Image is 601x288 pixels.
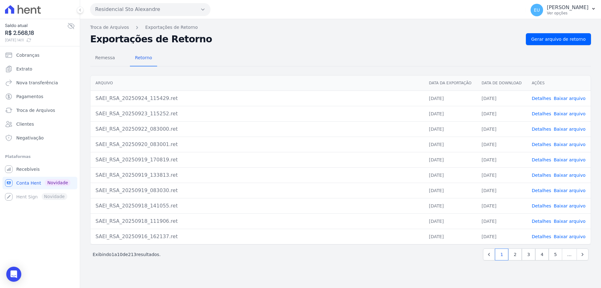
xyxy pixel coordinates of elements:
[16,93,43,100] span: Pagamentos
[532,127,551,132] a: Detalhes
[3,76,77,89] a: Nova transferência
[424,213,476,229] td: [DATE]
[531,36,586,42] span: Gerar arquivo de retorno
[90,50,120,66] a: Remessa
[16,66,32,72] span: Extrato
[3,63,77,75] a: Extrato
[532,234,551,239] a: Detalhes
[424,229,476,244] td: [DATE]
[477,152,527,167] td: [DATE]
[477,121,527,137] td: [DATE]
[95,125,419,133] div: SAEI_RSA_20250922_083000.ret
[526,1,601,19] button: EU [PERSON_NAME] Ver opções
[90,35,521,44] h2: Exportações de Retorno
[424,152,476,167] td: [DATE]
[16,166,40,172] span: Recebíveis
[16,121,34,127] span: Clientes
[477,137,527,152] td: [DATE]
[45,179,70,186] span: Novidade
[554,234,586,239] a: Baixar arquivo
[477,213,527,229] td: [DATE]
[95,156,419,164] div: SAEI_RSA_20250919_170819.ret
[95,217,419,225] div: SAEI_RSA_20250918_111906.ret
[3,49,77,61] a: Cobranças
[90,76,424,91] th: Arquivo
[554,142,586,147] a: Baixar arquivo
[5,153,75,160] div: Plataformas
[111,252,114,257] span: 1
[554,203,586,208] a: Baixar arquivo
[3,104,77,117] a: Troca de Arquivos
[547,11,588,16] p: Ver opções
[95,202,419,210] div: SAEI_RSA_20250918_141055.ret
[3,163,77,175] a: Recebíveis
[424,137,476,152] td: [DATE]
[90,24,591,31] nav: Breadcrumb
[477,198,527,213] td: [DATE]
[16,52,39,58] span: Cobranças
[477,229,527,244] td: [DATE]
[477,167,527,183] td: [DATE]
[547,4,588,11] p: [PERSON_NAME]
[522,249,535,260] a: 3
[95,187,419,194] div: SAEI_RSA_20250919_083030.ret
[532,142,551,147] a: Detalhes
[95,95,419,102] div: SAEI_RSA_20250924_115429.ret
[562,249,577,260] span: …
[495,249,508,260] a: 1
[527,76,591,91] th: Ações
[5,22,67,29] span: Saldo atual
[131,51,156,64] span: Retorno
[477,183,527,198] td: [DATE]
[554,127,586,132] a: Baixar arquivo
[554,96,586,101] a: Baixar arquivo
[95,110,419,118] div: SAEI_RSA_20250923_115252.ret
[424,183,476,198] td: [DATE]
[532,188,551,193] a: Detalhes
[526,33,591,45] a: Gerar arquivo de retorno
[5,49,75,203] nav: Sidebar
[554,111,586,116] a: Baixar arquivo
[424,121,476,137] td: [DATE]
[3,132,77,144] a: Negativação
[532,173,551,178] a: Detalhes
[117,252,123,257] span: 10
[16,135,44,141] span: Negativação
[549,249,562,260] a: 5
[554,157,586,162] a: Baixar arquivo
[577,249,588,260] a: Next
[554,188,586,193] a: Baixar arquivo
[95,141,419,148] div: SAEI_RSA_20250920_083001.ret
[16,107,55,113] span: Troca de Arquivos
[90,24,129,31] a: Troca de Arquivos
[532,219,551,224] a: Detalhes
[477,106,527,121] td: [DATE]
[95,171,419,179] div: SAEI_RSA_20250919_133813.ret
[95,233,419,240] div: SAEI_RSA_20250916_162137.ret
[16,80,58,86] span: Nova transferência
[90,3,210,16] button: Residencial Sto Alexandre
[532,203,551,208] a: Detalhes
[3,90,77,103] a: Pagamentos
[3,177,77,189] a: Conta Hent Novidade
[532,111,551,116] a: Detalhes
[424,76,476,91] th: Data da Exportação
[483,249,495,260] a: Previous
[5,29,67,37] span: R$ 2.568,18
[93,251,161,258] p: Exibindo a de resultados.
[535,249,549,260] a: 4
[128,252,136,257] span: 213
[554,173,586,178] a: Baixar arquivo
[130,50,157,66] a: Retorno
[532,157,551,162] a: Detalhes
[534,8,540,12] span: EU
[5,37,67,43] span: [DATE] 14:11
[477,91,527,106] td: [DATE]
[554,219,586,224] a: Baixar arquivo
[424,91,476,106] td: [DATE]
[6,267,21,282] div: Open Intercom Messenger
[91,51,119,64] span: Remessa
[532,96,551,101] a: Detalhes
[145,24,198,31] a: Exportações de Retorno
[424,106,476,121] td: [DATE]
